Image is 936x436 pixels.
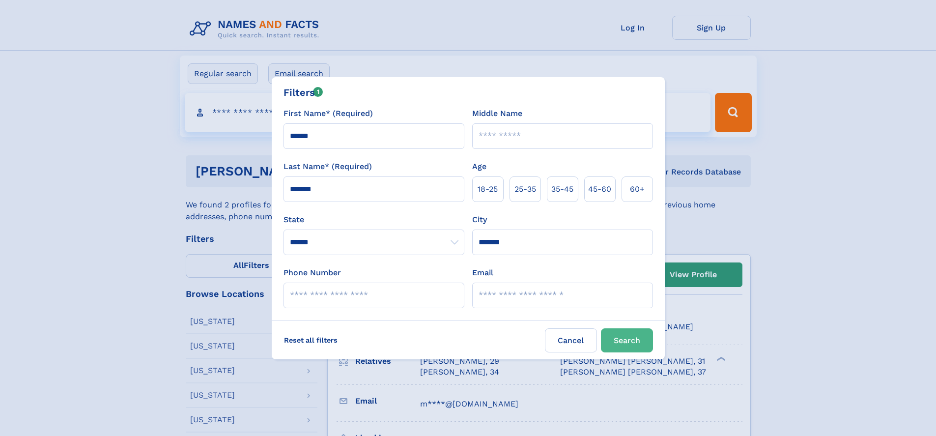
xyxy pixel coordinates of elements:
span: 18‑25 [478,183,498,195]
div: Filters [284,85,323,100]
label: Reset all filters [278,328,344,352]
label: Phone Number [284,267,341,279]
label: State [284,214,464,226]
label: City [472,214,487,226]
label: Last Name* (Required) [284,161,372,173]
label: Age [472,161,486,173]
label: Email [472,267,493,279]
label: First Name* (Required) [284,108,373,119]
span: 60+ [630,183,645,195]
span: 25‑35 [514,183,536,195]
label: Middle Name [472,108,522,119]
button: Search [601,328,653,352]
span: 35‑45 [551,183,573,195]
label: Cancel [545,328,597,352]
span: 45‑60 [588,183,611,195]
